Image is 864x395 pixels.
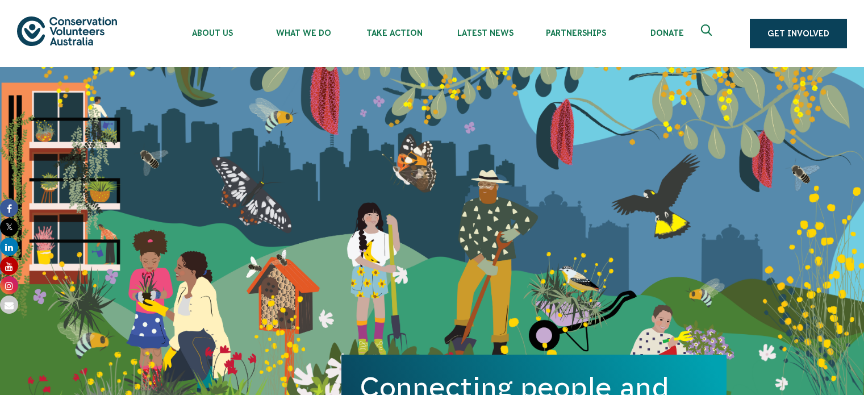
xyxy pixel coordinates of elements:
button: Expand search box Close search box [694,20,721,47]
span: Take Action [349,28,440,38]
span: Partnerships [531,28,621,38]
span: Latest News [440,28,531,38]
span: About Us [167,28,258,38]
span: What We Do [258,28,349,38]
span: Donate [621,28,712,38]
img: logo.svg [17,16,117,45]
a: Get Involved [750,19,847,48]
span: Expand search box [701,24,715,43]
